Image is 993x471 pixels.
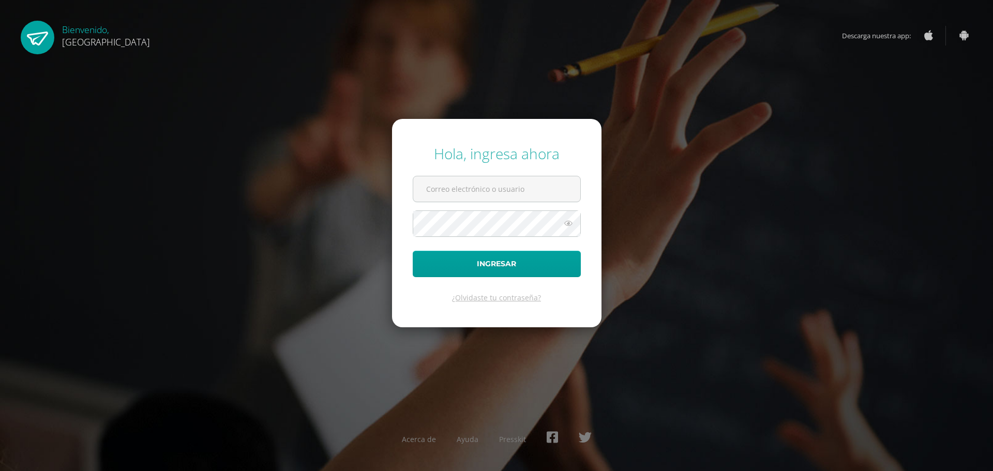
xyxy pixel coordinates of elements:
input: Correo electrónico o usuario [413,176,580,202]
div: Bienvenido, [62,21,150,48]
div: Hola, ingresa ahora [413,144,581,163]
a: Acerca de [402,434,436,444]
a: ¿Olvidaste tu contraseña? [452,293,541,302]
button: Ingresar [413,251,581,277]
a: Ayuda [457,434,478,444]
span: Descarga nuestra app: [842,26,921,45]
a: Presskit [499,434,526,444]
span: [GEOGRAPHIC_DATA] [62,36,150,48]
